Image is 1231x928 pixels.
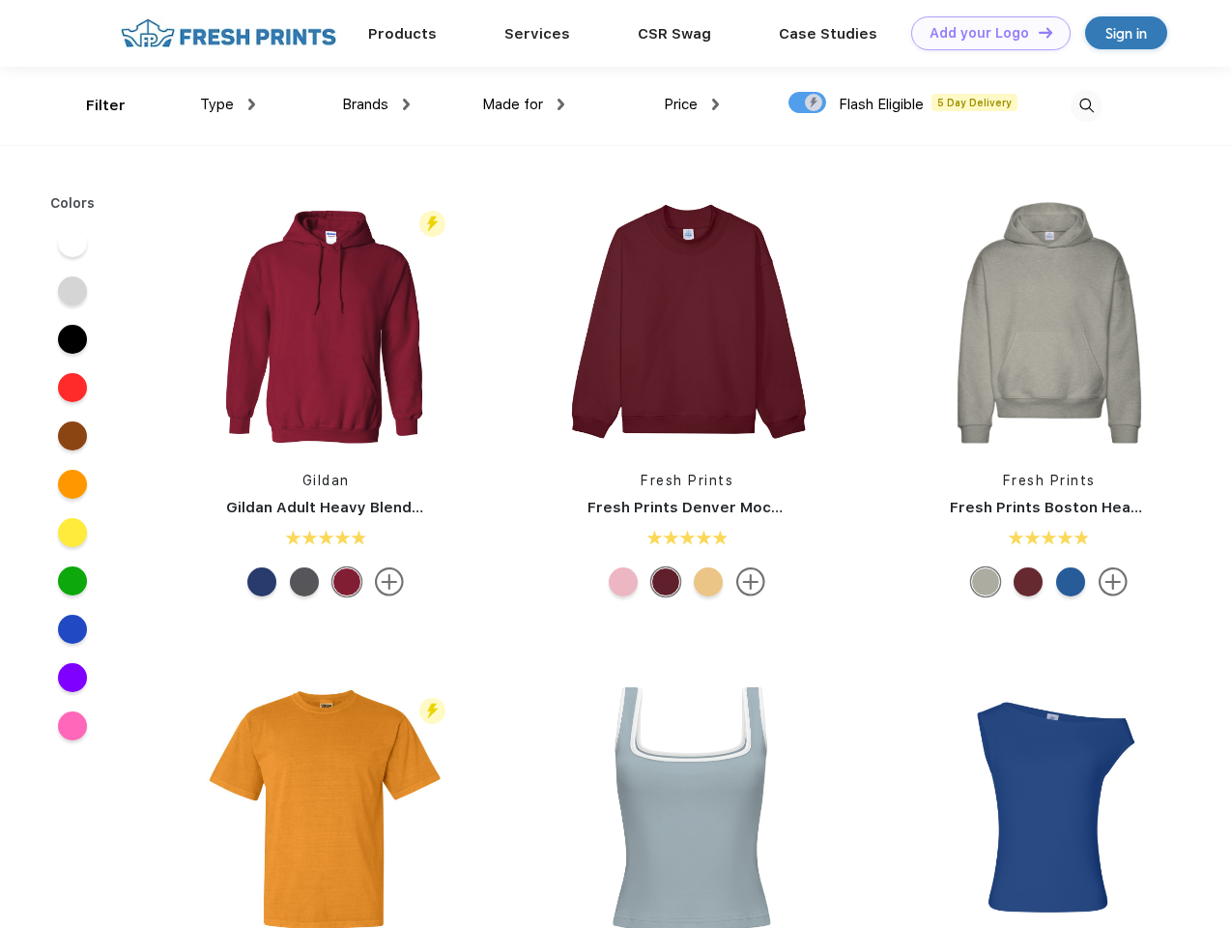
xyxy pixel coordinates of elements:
[641,473,733,488] a: Fresh Prints
[1056,567,1085,596] div: Royal Blue
[482,96,543,113] span: Made for
[736,567,765,596] img: more.svg
[839,96,924,113] span: Flash Eligible
[664,96,698,113] span: Price
[115,16,342,50] img: fo%20logo%202.webp
[342,96,388,113] span: Brands
[1014,567,1043,596] div: Crimson Red
[419,698,445,724] img: flash_active_toggle.svg
[1099,567,1128,596] img: more.svg
[197,194,454,451] img: func=resize&h=266
[248,99,255,110] img: dropdown.png
[302,473,350,488] a: Gildan
[247,567,276,596] div: Hthr Sport Royal
[403,99,410,110] img: dropdown.png
[971,567,1000,596] div: Heathered Grey
[558,194,816,451] img: func=resize&h=266
[36,193,110,214] div: Colors
[558,99,564,110] img: dropdown.png
[1003,473,1096,488] a: Fresh Prints
[419,211,445,237] img: flash_active_toggle.svg
[921,194,1178,451] img: func=resize&h=266
[931,94,1017,111] span: 5 Day Delivery
[86,95,126,117] div: Filter
[290,567,319,596] div: Charcoal
[226,499,648,516] a: Gildan Adult Heavy Blend 8 Oz. 50/50 Hooded Sweatshirt
[651,567,680,596] div: Crimson Red
[332,567,361,596] div: Cardinal Red
[712,99,719,110] img: dropdown.png
[1039,27,1052,38] img: DT
[1105,22,1147,44] div: Sign in
[375,567,404,596] img: more.svg
[1085,16,1167,49] a: Sign in
[200,96,234,113] span: Type
[368,25,437,43] a: Products
[930,25,1029,42] div: Add your Logo
[609,567,638,596] div: Pink
[694,567,723,596] div: Bahama Yellow
[587,499,1007,516] a: Fresh Prints Denver Mock Neck Heavyweight Sweatshirt
[1071,90,1102,122] img: desktop_search.svg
